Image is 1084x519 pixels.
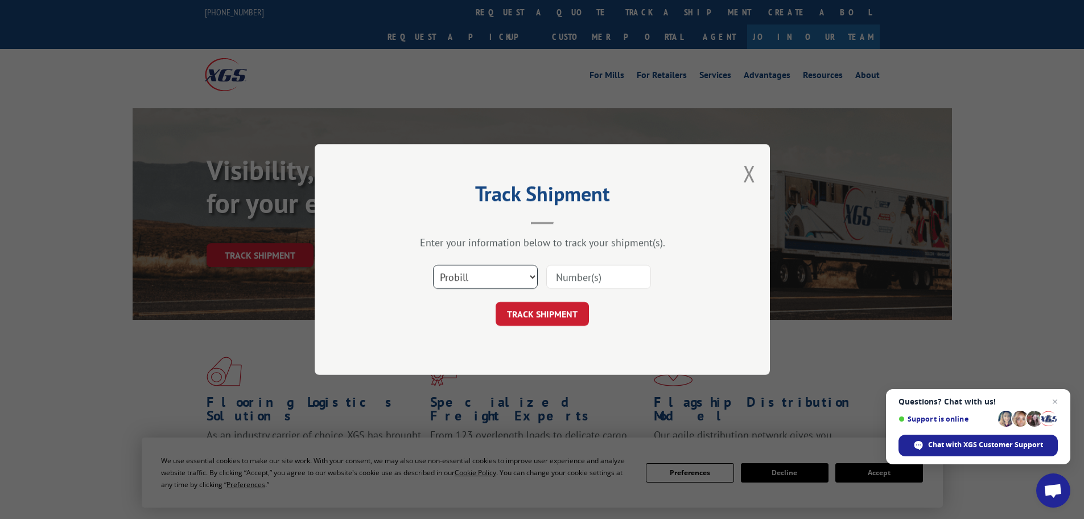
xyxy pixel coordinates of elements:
[898,397,1058,406] span: Questions? Chat with us!
[928,440,1043,450] span: Chat with XGS Customer Support
[898,415,994,423] span: Support is online
[743,158,756,189] button: Close modal
[898,435,1058,456] div: Chat with XGS Customer Support
[1036,473,1070,508] div: Open chat
[1048,395,1062,408] span: Close chat
[546,265,651,289] input: Number(s)
[372,236,713,249] div: Enter your information below to track your shipment(s).
[496,302,589,326] button: TRACK SHIPMENT
[372,186,713,207] h2: Track Shipment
